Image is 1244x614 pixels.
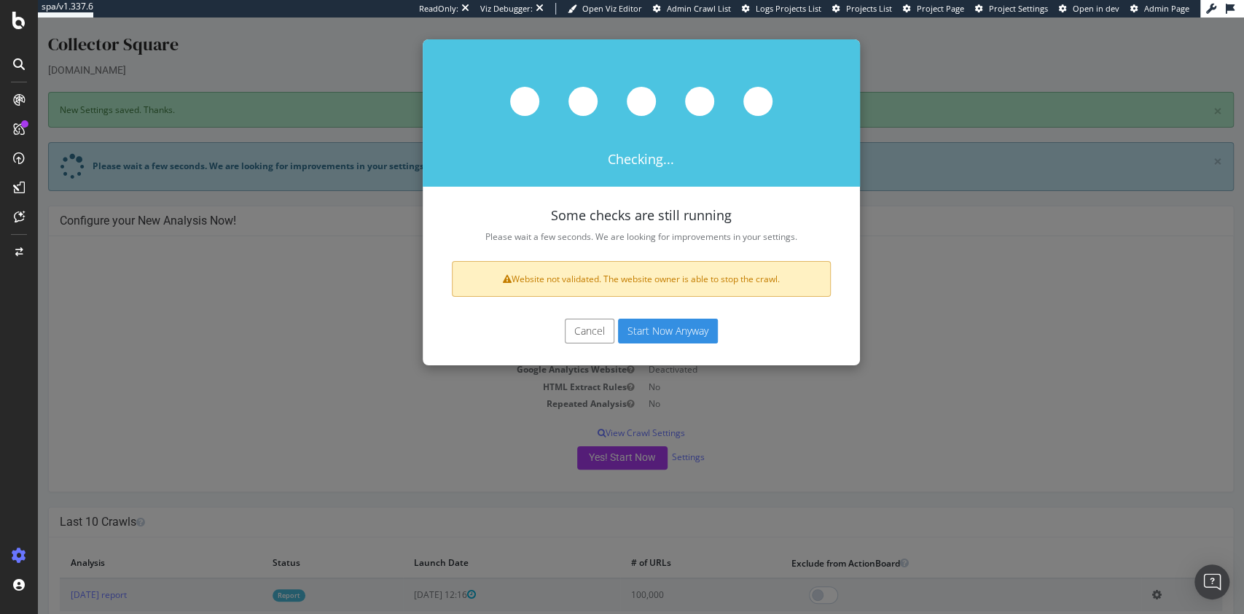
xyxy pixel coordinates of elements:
[385,22,822,169] div: Checking...
[832,3,892,15] a: Projects List
[568,3,642,15] a: Open Viz Editor
[667,3,731,14] span: Admin Crawl List
[653,3,731,15] a: Admin Crawl List
[1059,3,1119,15] a: Open in dev
[1194,564,1229,599] div: Open Intercom Messenger
[582,3,642,14] span: Open Viz Editor
[742,3,821,15] a: Logs Projects List
[917,3,964,14] span: Project Page
[580,301,680,326] button: Start Now Anyway
[480,3,533,15] div: Viz Debugger:
[419,3,458,15] div: ReadOnly:
[414,191,793,206] h4: Some checks are still running
[989,3,1048,14] span: Project Settings
[975,3,1048,15] a: Project Settings
[414,213,793,225] p: Please wait a few seconds. We are looking for improvements in your settings.
[1144,3,1189,14] span: Admin Page
[414,244,793,279] div: Website not validated. The website owner is able to stop the crawl.
[1073,3,1119,14] span: Open in dev
[756,3,821,14] span: Logs Projects List
[903,3,964,15] a: Project Page
[527,301,576,326] button: Cancel
[1130,3,1189,15] a: Admin Page
[846,3,892,14] span: Projects List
